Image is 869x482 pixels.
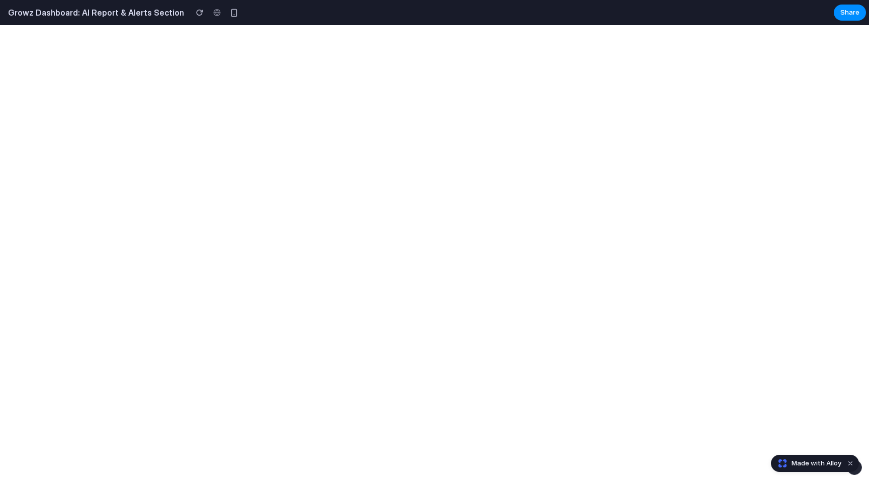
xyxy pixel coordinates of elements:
[792,458,841,468] span: Made with Alloy
[840,8,859,18] span: Share
[834,5,866,21] button: Share
[4,7,184,19] h2: Growz Dashboard: AI Report & Alerts Section
[844,457,856,469] button: Dismiss watermark
[771,458,842,468] a: Made with Alloy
